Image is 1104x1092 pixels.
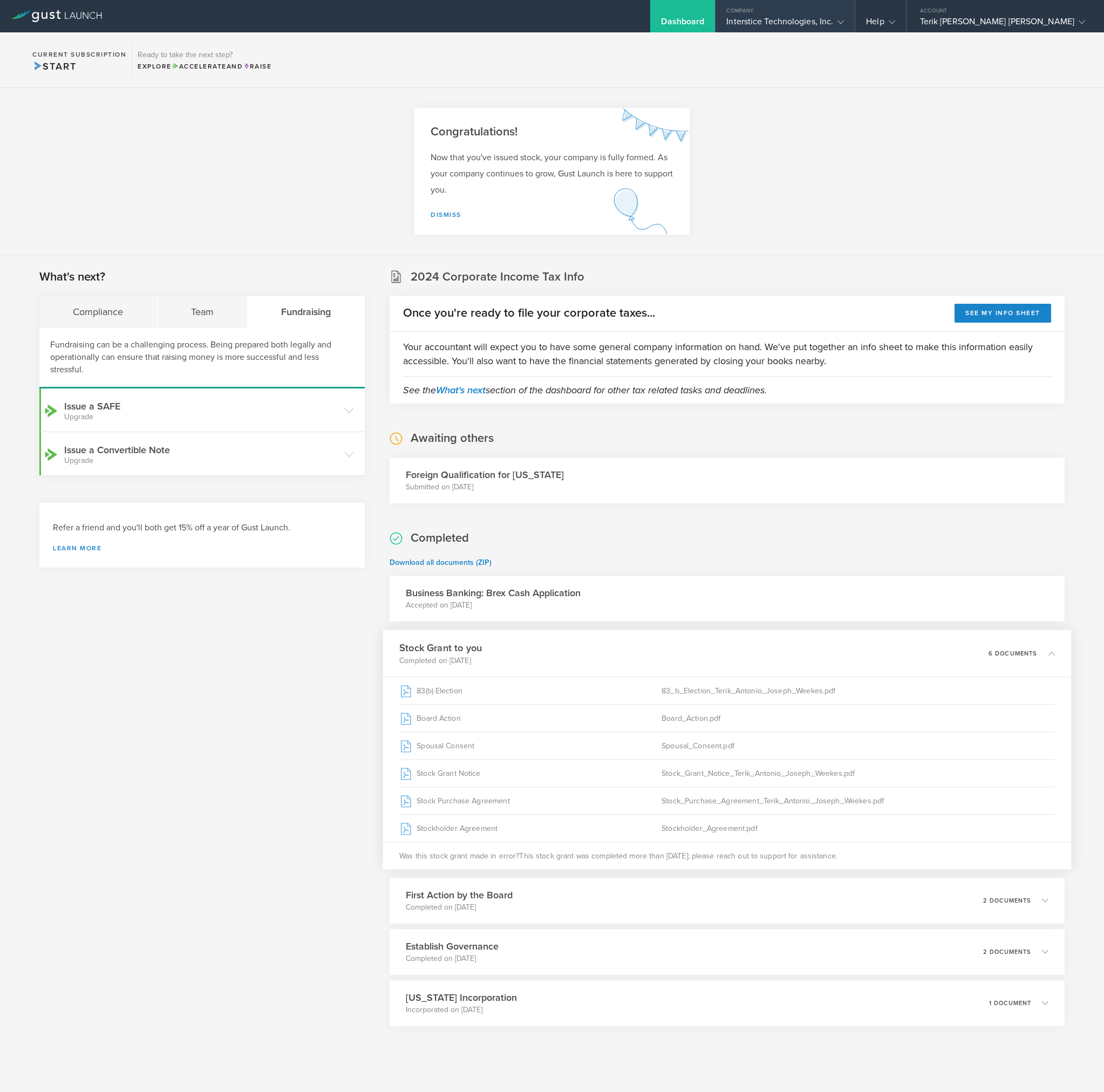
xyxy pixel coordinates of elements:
[406,953,499,964] p: Completed on [DATE]
[406,888,513,902] h3: First Action by the Board
[406,1005,517,1015] p: Incorporated on [DATE]
[519,850,837,861] span: This stock grant was completed more than [DATE]; please reach out to support for assistance.
[403,340,1051,368] p: Your accountant will expect you to have some general company information on hand. We've put toget...
[138,62,271,71] div: Explore
[662,732,1055,759] div: Spousal_Consent.pdf
[53,522,351,534] h3: Refer a friend and you'll both get 15% off a year of Gust Launch.
[383,842,1071,869] div: Was this stock grant made in error?
[411,530,469,546] h2: Completed
[406,939,499,953] h3: Establish Governance
[403,305,655,321] h2: Once you're ready to file your corporate taxes...
[39,296,158,328] div: Compliance
[866,16,895,32] div: Help
[243,63,271,70] span: Raise
[983,949,1031,955] p: 2 documents
[920,16,1085,32] div: Terik [PERSON_NAME] [PERSON_NAME]
[390,558,492,567] a: Download all documents (ZIP)
[411,269,584,285] h2: 2024 Corporate Income Tax Info
[431,211,461,219] a: Dismiss
[39,328,365,388] div: Fundraising can be a challenging process. Being prepared both legally and operationally can ensur...
[399,640,482,655] h3: Stock Grant to you
[64,457,339,465] small: Upgrade
[406,586,581,600] h3: Business Banking: Brex Cash Application
[431,124,673,140] h2: Congratulations!
[989,1000,1031,1006] p: 1 document
[436,384,486,396] a: What's next
[32,51,126,58] h2: Current Subscription
[406,482,564,493] p: Submitted on [DATE]
[662,815,1055,842] div: Stockholder_Agreement.pdf
[399,732,662,759] div: Spousal Consent
[138,51,271,59] h3: Ready to take the next step?
[53,545,351,551] a: Learn more
[661,16,704,32] div: Dashboard
[399,815,662,842] div: Stockholder Agreement
[399,655,482,666] p: Completed on [DATE]
[726,16,844,32] div: Interstice Technologies, Inc.
[406,600,581,611] p: Accepted on [DATE]
[399,760,662,787] div: Stock Grant Notice
[64,413,339,421] small: Upgrade
[406,468,564,482] h3: Foreign Qualification for [US_STATE]
[955,304,1051,323] button: See my info sheet
[411,431,494,446] h2: Awaiting others
[983,898,1031,904] p: 2 documents
[988,650,1037,656] p: 6 documents
[158,296,248,328] div: Team
[662,787,1055,814] div: Stock_Purchase_Agreement_Terik_Antonio_Joseph_Weekes.pdf
[431,149,673,198] p: Now that you've issued stock, your company is fully formed. As your company continues to grow, Gu...
[662,677,1055,704] div: 83_b_Election_Terik_Antonio_Joseph_Weekes.pdf
[399,787,662,814] div: Stock Purchase Agreement
[399,677,662,704] div: 83(b) Election
[172,63,243,70] span: and
[662,760,1055,787] div: Stock_Grant_Notice_Terik_Antonio_Joseph_Weekes.pdf
[64,399,339,421] h3: Issue a SAFE
[406,991,517,1005] h3: [US_STATE] Incorporation
[662,705,1055,732] div: Board_Action.pdf
[403,384,767,396] em: See the section of the dashboard for other tax related tasks and deadlines.
[64,443,339,465] h3: Issue a Convertible Note
[32,60,76,72] span: Start
[132,43,277,77] div: Ready to take the next step?ExploreAccelerateandRaise
[406,902,513,913] p: Completed on [DATE]
[248,296,365,328] div: Fundraising
[172,63,227,70] span: Accelerate
[399,705,662,732] div: Board Action
[39,269,105,285] h2: What's next?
